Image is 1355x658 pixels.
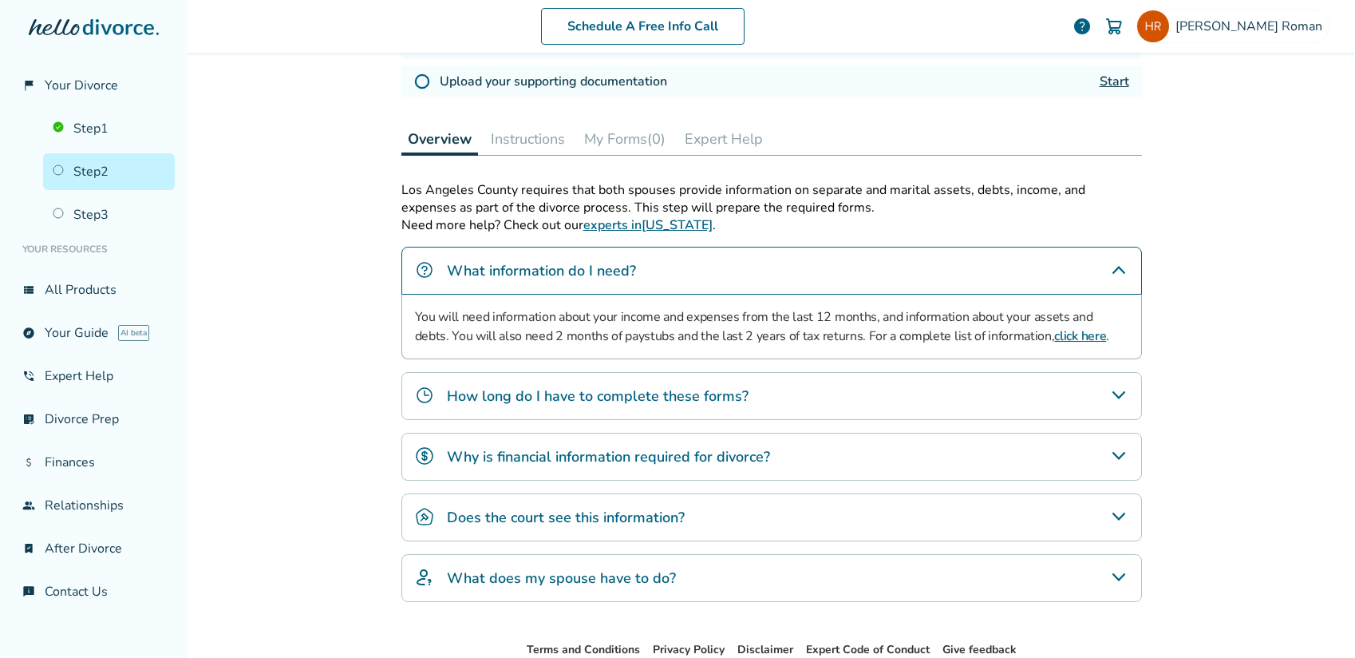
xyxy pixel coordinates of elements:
[22,370,35,383] span: phone_in_talk
[806,642,930,657] a: Expert Code of Conduct
[415,446,434,466] img: Why is financial information required for divorce?
[1104,17,1124,36] img: Cart
[13,530,175,567] a: bookmark_checkAfter Divorce
[401,493,1142,541] div: Does the court see this information?
[13,487,175,524] a: groupRelationships
[401,216,1142,234] p: Need more help? Check out our .
[583,216,713,234] a: experts in[US_STATE]
[447,568,676,589] h4: What does my spouse have to do?
[13,573,175,610] a: chat_infoContact Us
[22,585,35,598] span: chat_info
[415,568,434,587] img: What does my spouse have to do?
[22,327,35,339] span: explore
[13,315,175,351] a: exploreYour GuideAI beta
[1275,581,1355,658] iframe: Chat Widget
[484,123,571,155] button: Instructions
[22,542,35,555] span: bookmark_check
[22,79,35,92] span: flag_2
[401,372,1142,420] div: How long do I have to complete these forms?
[13,444,175,481] a: attach_moneyFinances
[447,386,749,406] h4: How long do I have to complete these forms?
[678,123,769,155] button: Expert Help
[401,247,1142,295] div: What information do I need?
[401,181,1142,216] p: Los Angeles County requires that both spouses provide information on separate and marital assets,...
[415,386,434,405] img: How long do I have to complete these forms?
[13,401,175,438] a: list_alt_checkDivorce Prep
[1137,10,1169,42] img: hr_helen14@yahoo.com
[43,153,175,190] a: Step2
[401,433,1142,481] div: Why is financial information required for divorce?
[13,272,175,308] a: view_listAll Products
[415,260,434,279] img: What information do I need?
[22,499,35,512] span: group
[43,110,175,147] a: Step1
[22,413,35,426] span: list_alt_check
[1175,18,1329,35] span: [PERSON_NAME] Roman
[1073,17,1092,36] a: help
[541,8,745,45] a: Schedule A Free Info Call
[414,73,430,89] img: Not Started
[13,358,175,394] a: phone_in_talkExpert Help
[118,325,149,341] span: AI beta
[1054,327,1106,345] a: click here
[527,642,640,657] a: Terms and Conditions
[22,456,35,469] span: attach_money
[45,77,118,94] span: Your Divorce
[578,123,672,155] button: My Forms(0)
[22,283,35,296] span: view_list
[13,67,175,104] a: flag_2Your Divorce
[447,446,770,467] h4: Why is financial information required for divorce?
[440,72,667,91] h4: Upload your supporting documentation
[43,196,175,233] a: Step3
[13,233,175,265] li: Your Resources
[401,123,478,156] button: Overview
[415,307,1128,346] p: You will need information about your income and expenses from the last 12 months, and information...
[447,507,685,528] h4: Does the court see this information?
[447,260,636,281] h4: What information do I need?
[401,554,1142,602] div: What does my spouse have to do?
[415,507,434,526] img: Does the court see this information?
[1100,73,1129,90] a: Start
[653,642,725,657] a: Privacy Policy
